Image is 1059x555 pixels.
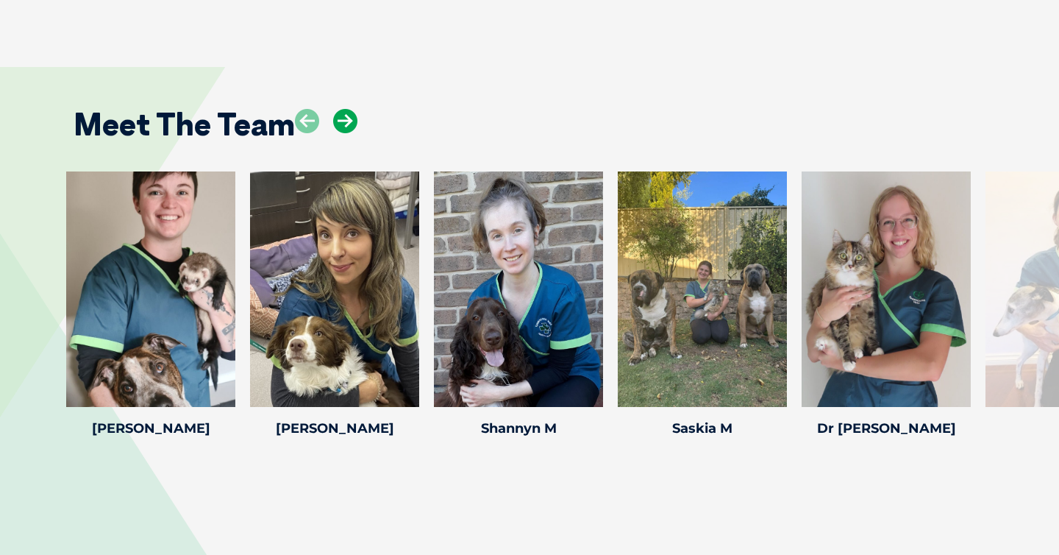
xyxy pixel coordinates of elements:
h4: Dr [PERSON_NAME] [802,422,971,435]
h4: Saskia M [618,422,787,435]
h4: [PERSON_NAME] [250,422,419,435]
h2: Meet The Team [74,109,295,140]
h4: Shannyn M [434,422,603,435]
h4: [PERSON_NAME] [66,422,235,435]
button: Search [1030,67,1045,82]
